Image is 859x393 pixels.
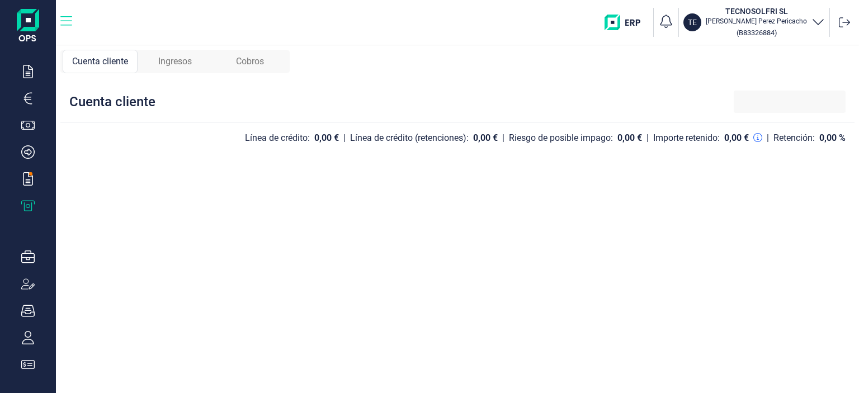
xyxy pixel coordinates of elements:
img: Logo de aplicación [17,9,39,45]
div: 0,00 % [819,132,846,144]
div: 0,00 € [724,132,749,144]
img: erp [605,15,649,30]
p: [PERSON_NAME] Perez Pericacho [706,17,807,26]
div: | [502,131,504,145]
span: Ingresos [158,55,192,68]
div: Línea de crédito: [245,132,310,144]
div: 0,00 € [314,132,339,144]
div: Retención: [773,132,815,144]
small: Copiar cif [737,29,777,37]
button: TETECNOSOLFRI SL[PERSON_NAME] Perez Pericacho(B83326884) [683,6,825,39]
div: Cuenta cliente [63,50,138,73]
span: Cobros [236,55,264,68]
div: | [343,131,346,145]
h3: TECNOSOLFRI SL [706,6,807,17]
span: Cuenta cliente [72,55,128,68]
div: | [767,131,769,145]
div: | [646,131,649,145]
div: Riesgo de posible impago: [509,132,613,144]
div: Ingresos [138,50,213,73]
div: Cuenta cliente [69,93,155,111]
div: Cobros [213,50,287,73]
div: Línea de crédito (retenciones): [350,132,469,144]
p: TE [688,17,697,28]
div: 0,00 € [617,132,642,144]
div: 0,00 € [473,132,498,144]
div: Importe retenido: [653,132,720,144]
